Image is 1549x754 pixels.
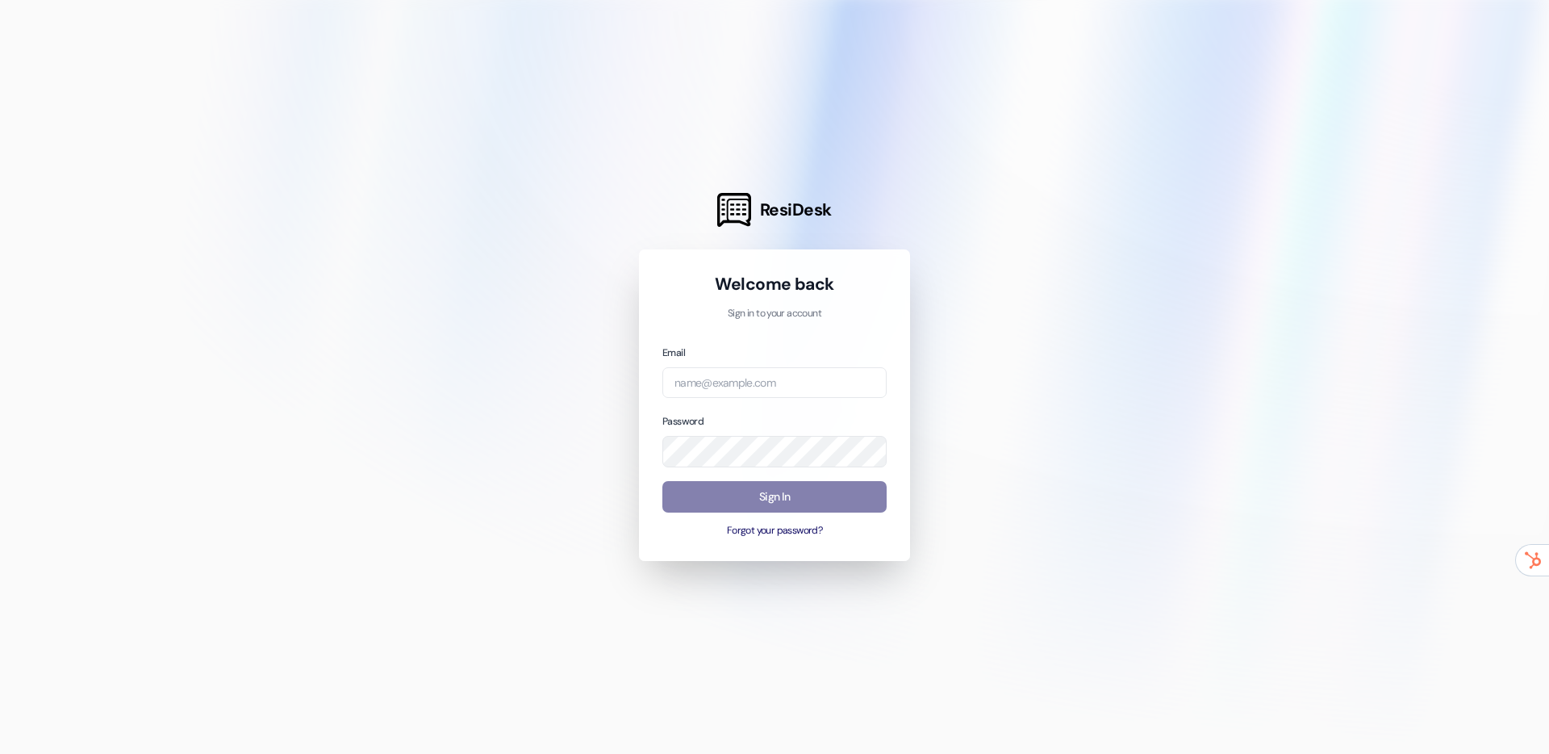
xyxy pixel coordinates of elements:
input: name@example.com [662,367,887,399]
p: Sign in to your account [662,307,887,321]
button: Sign In [662,481,887,513]
span: ResiDesk [760,199,832,221]
label: Email [662,346,685,359]
button: Forgot your password? [662,524,887,538]
label: Password [662,415,704,428]
h1: Welcome back [662,273,887,295]
img: ResiDesk Logo [717,193,751,227]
